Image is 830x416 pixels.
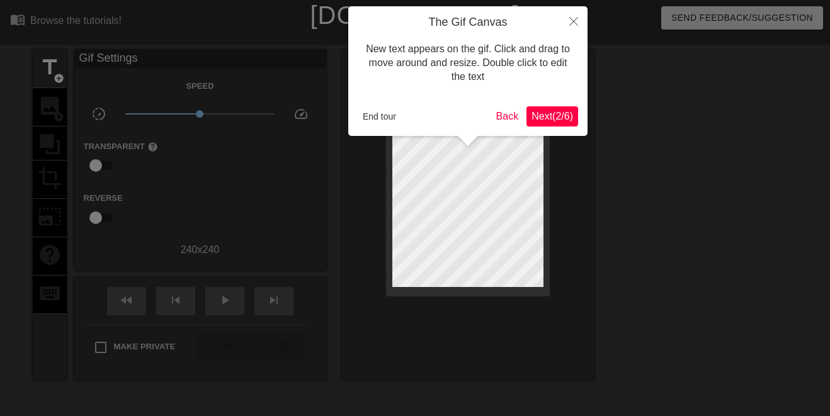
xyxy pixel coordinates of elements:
span: Next ( 2 / 6 ) [532,111,573,121]
button: End tour [358,107,401,126]
button: Close [560,6,588,35]
button: Back [491,106,524,126]
div: New text appears on the gif. Click and drag to move around and resize. Double click to edit the text [358,30,578,97]
button: Next [526,106,578,126]
h4: The Gif Canvas [358,16,578,30]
